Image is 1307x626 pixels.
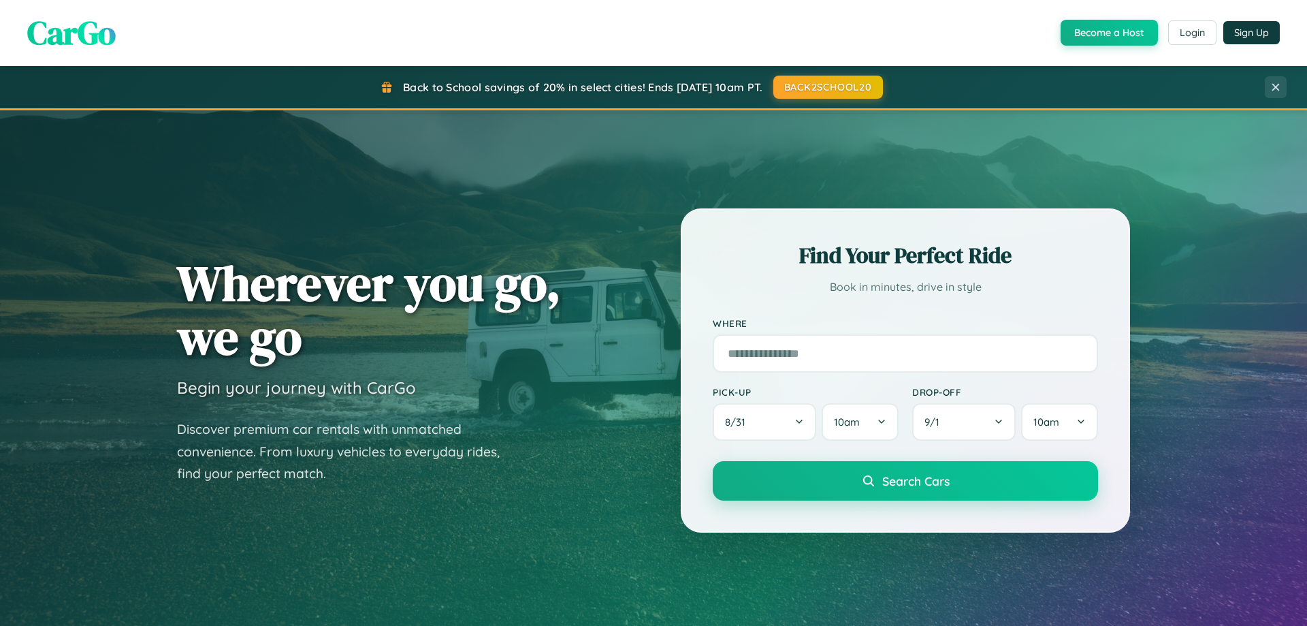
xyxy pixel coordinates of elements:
h2: Find Your Perfect Ride [713,240,1098,270]
span: 8 / 31 [725,416,752,428]
button: BACK2SCHOOL20 [773,76,883,99]
p: Book in minutes, drive in style [713,277,1098,297]
button: Search Cars [713,461,1098,501]
span: Search Cars [882,473,950,488]
span: CarGo [27,10,116,55]
span: 10am [834,416,860,428]
label: Where [713,317,1098,329]
label: Drop-off [912,386,1098,398]
span: 10am [1033,416,1059,428]
h1: Wherever you go, we go [177,256,561,364]
button: 8/31 [713,403,816,441]
label: Pick-up [713,386,899,398]
button: Become a Host [1061,20,1158,46]
p: Discover premium car rentals with unmatched convenience. From luxury vehicles to everyday rides, ... [177,418,517,485]
span: 9 / 1 [924,416,946,428]
span: Back to School savings of 20% in select cities! Ends [DATE] 10am PT. [403,80,762,94]
button: Login [1168,20,1216,45]
button: 10am [1021,403,1098,441]
button: 9/1 [912,403,1016,441]
h3: Begin your journey with CarGo [177,377,416,398]
button: 10am [822,403,899,441]
button: Sign Up [1223,21,1280,44]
